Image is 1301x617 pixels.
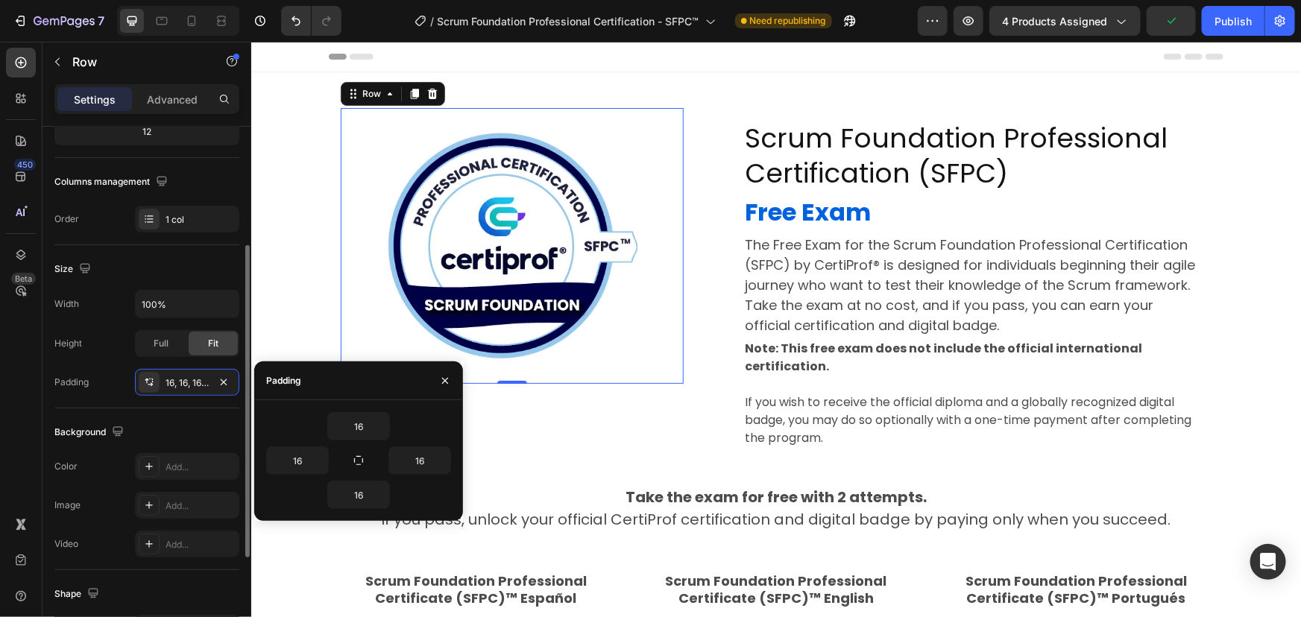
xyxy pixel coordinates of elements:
div: 1 col [166,213,236,227]
span: Need republishing [750,14,826,28]
p: Free Exam [494,153,947,189]
h2: Scrum Foundation Professional Certification (SFPC) [492,78,948,151]
div: Shape [54,584,102,604]
div: 12 [57,121,236,142]
button: 4 products assigned [989,6,1141,36]
div: 16, 16, 16, 16 [166,376,209,390]
p: 7 [98,12,104,30]
div: Beta [11,273,36,285]
p: The Free Exam for the Scrum Foundation Professional Certification (SFPC) by CertiProf® is designe... [494,193,947,294]
p: Advanced [147,92,198,107]
span: / [431,13,435,29]
div: Background [54,423,127,443]
div: Image [54,499,81,512]
div: Padding [266,374,301,387]
button: 7 [6,6,111,36]
div: Height [54,337,82,350]
h2: Scrum Foundation Professional Certificate (SFPC)™ Portugués [685,529,965,567]
div: 450 [14,159,36,171]
div: Width [54,297,79,311]
strong: Take the exam for free with 2 attempts. [374,445,675,466]
div: Color [54,460,78,473]
input: Auto [267,447,328,474]
div: Video [54,537,78,551]
div: Add... [166,499,236,513]
div: Undo/Redo [281,6,341,36]
div: Open Intercom Messenger [1250,544,1286,580]
div: Columns management [54,172,171,192]
p: If you wish to receive the official diploma and a globally recognized digital badge, you may do s... [494,298,947,405]
input: Auto [328,481,389,508]
h2: Scrum Foundation Professional Certificate (SFPC)™ English [385,529,665,567]
div: Padding [54,376,89,389]
div: Add... [166,461,236,474]
div: Add... [166,538,236,551]
div: Size [54,259,94,279]
span: Scrum Foundation Professional Certification - SFPC™ [438,13,699,29]
button: Publish [1202,6,1264,36]
span: Fit [208,337,218,350]
p: If you pass, unlock your official CertiProf certification and digital badge by paying only when y... [79,444,971,489]
span: 4 products assigned [1002,13,1107,29]
div: Order [54,212,79,226]
h2: Scrum Foundation Professional Certificate (SFPC)™ Español [85,529,365,567]
iframe: Design area [251,42,1301,617]
div: Publish [1215,13,1252,29]
p: Row [72,53,199,71]
input: Auto [389,447,450,474]
strong: Note: This free exam does not include the official international certification. [494,298,891,333]
span: Full [154,337,168,350]
input: Auto [328,413,389,440]
input: Auto [136,291,239,317]
p: Settings [74,92,116,107]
